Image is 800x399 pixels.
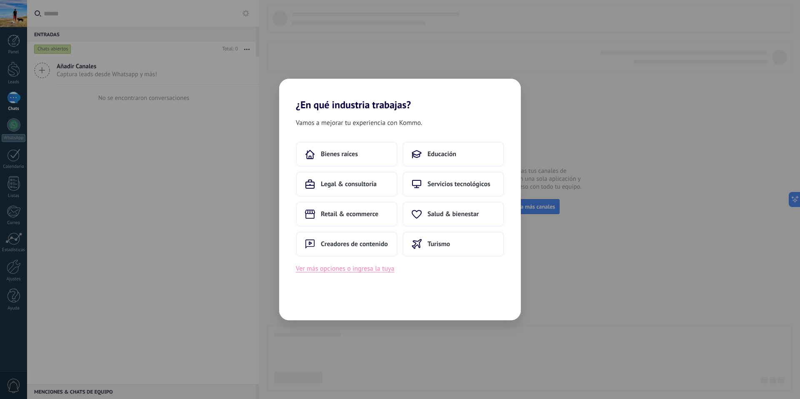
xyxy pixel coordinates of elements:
[427,240,450,248] span: Turismo
[402,172,504,197] button: Servicios tecnológicos
[427,150,456,158] span: Educación
[402,142,504,167] button: Educación
[321,150,358,158] span: Bienes raíces
[427,180,490,188] span: Servicios tecnológicos
[321,180,377,188] span: Legal & consultoría
[296,232,397,257] button: Creadores de contenido
[296,172,397,197] button: Legal & consultoría
[296,142,397,167] button: Bienes raíces
[296,117,422,128] span: Vamos a mejorar tu experiencia con Kommo.
[402,232,504,257] button: Turismo
[279,79,521,111] h2: ¿En qué industria trabajas?
[321,240,388,248] span: Creadores de contenido
[427,210,479,218] span: Salud & bienestar
[296,263,394,274] button: Ver más opciones o ingresa la tuya
[402,202,504,227] button: Salud & bienestar
[321,210,378,218] span: Retail & ecommerce
[296,202,397,227] button: Retail & ecommerce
